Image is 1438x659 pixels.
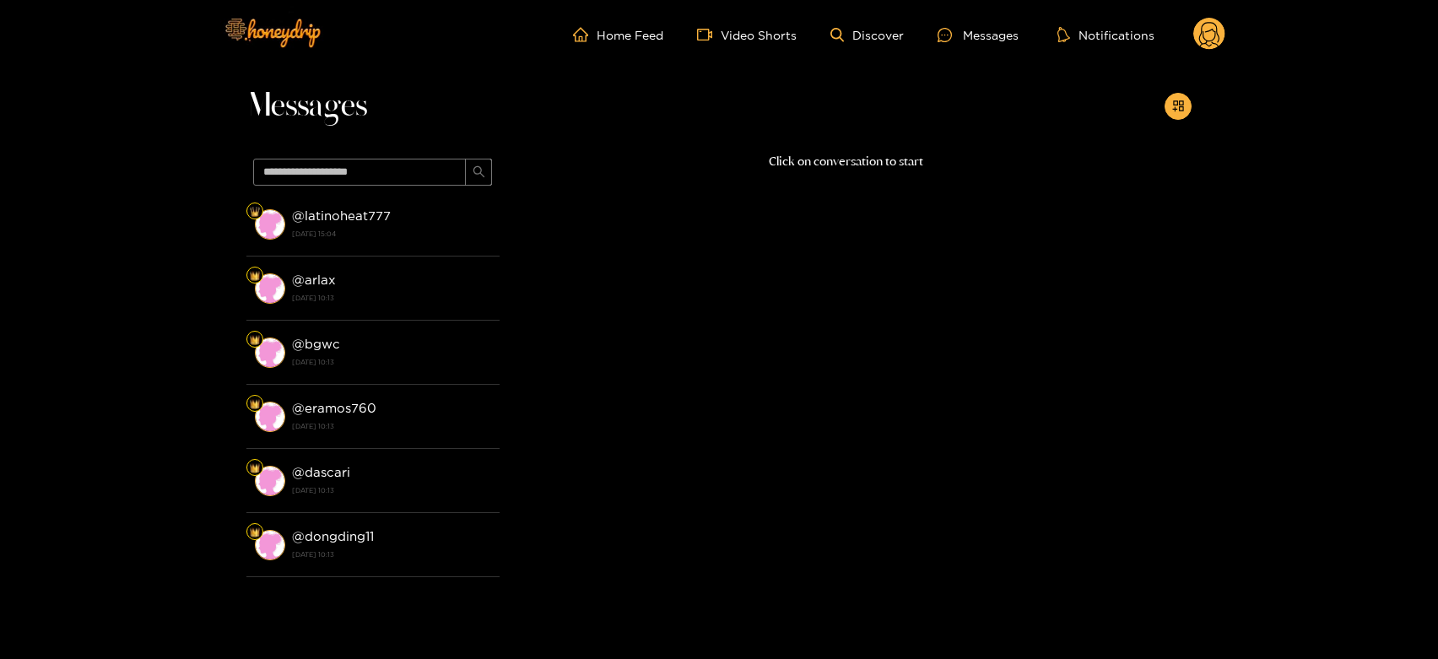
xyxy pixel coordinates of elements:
strong: @ latinoheat777 [292,208,391,223]
span: home [573,27,597,42]
img: Fan Level [250,399,260,409]
img: Fan Level [250,463,260,473]
img: Fan Level [250,271,260,281]
strong: [DATE] 10:13 [292,483,491,498]
strong: [DATE] 10:13 [292,290,491,305]
img: Fan Level [250,527,260,537]
img: conversation [255,466,285,496]
div: Messages [938,25,1019,45]
a: Discover [830,28,904,42]
strong: @ arlax [292,273,336,287]
button: search [465,159,492,186]
strong: [DATE] 10:13 [292,354,491,370]
p: Click on conversation to start [500,152,1192,171]
img: Fan Level [250,335,260,345]
strong: @ eramos760 [292,401,376,415]
strong: [DATE] 15:04 [292,226,491,241]
span: video-camera [697,27,721,42]
strong: @ bgwc [292,337,340,351]
img: Fan Level [250,207,260,217]
strong: [DATE] 10:13 [292,547,491,562]
img: conversation [255,273,285,304]
img: conversation [255,402,285,432]
a: Home Feed [573,27,663,42]
span: appstore-add [1172,100,1185,114]
strong: @ dongding11 [292,529,374,543]
span: Messages [246,86,367,127]
button: Notifications [1052,26,1160,43]
strong: [DATE] 10:13 [292,419,491,434]
img: conversation [255,530,285,560]
span: search [473,165,485,180]
img: conversation [255,209,285,240]
strong: @ dascari [292,465,350,479]
button: appstore-add [1165,93,1192,120]
img: conversation [255,338,285,368]
a: Video Shorts [697,27,797,42]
